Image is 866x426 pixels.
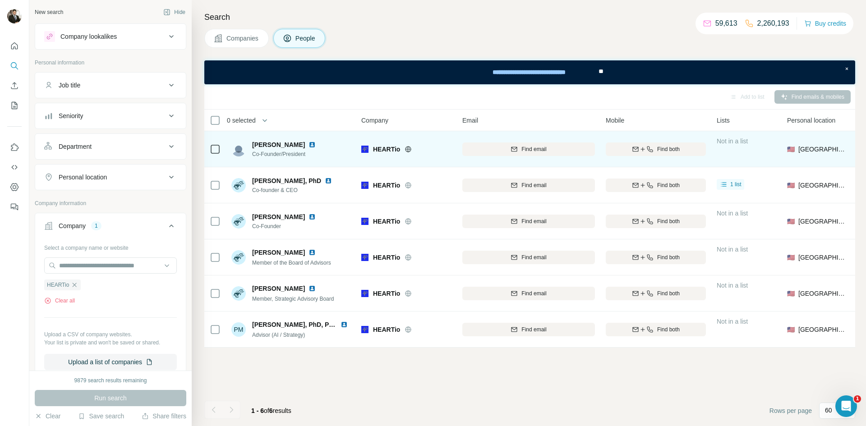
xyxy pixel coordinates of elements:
[787,325,795,334] span: 🇺🇸
[309,141,316,148] img: LinkedIn logo
[231,214,246,229] img: Avatar
[231,142,246,156] img: Avatar
[521,217,546,225] span: Find email
[787,116,835,125] span: Personal location
[227,116,256,125] span: 0 selected
[361,290,369,297] img: Logo of HEARTio
[35,26,186,47] button: Company lookalikes
[252,176,321,185] span: [PERSON_NAME], PhD
[606,323,706,336] button: Find both
[657,325,680,334] span: Find both
[252,248,305,257] span: [PERSON_NAME]
[252,212,305,221] span: [PERSON_NAME]
[361,218,369,225] img: Logo of HEARTio
[787,217,795,226] span: 🇺🇸
[462,287,595,300] button: Find email
[309,285,316,292] img: LinkedIn logo
[59,173,107,182] div: Personal location
[787,289,795,298] span: 🇺🇸
[717,210,748,217] span: Not in a list
[361,254,369,261] img: Logo of HEARTio
[59,221,86,230] div: Company
[252,150,319,158] span: Co-Founder/President
[373,145,400,154] span: HEARTio
[798,217,847,226] span: [GEOGRAPHIC_DATA]
[252,284,305,293] span: [PERSON_NAME]
[361,116,388,125] span: Company
[78,412,124,421] button: Save search
[59,81,80,90] div: Job title
[44,330,177,339] p: Upload a CSV of company websites.
[757,18,789,29] p: 2,260,193
[35,8,63,16] div: New search
[7,9,22,23] img: Avatar
[521,325,546,334] span: Find email
[657,253,680,261] span: Find both
[804,17,846,30] button: Buy credits
[35,136,186,157] button: Department
[226,34,259,43] span: Companies
[341,321,348,328] img: LinkedIn logo
[264,407,269,414] span: of
[204,11,855,23] h4: Search
[35,59,186,67] p: Personal information
[44,354,177,370] button: Upload a list of companies
[657,181,680,189] span: Find both
[325,177,332,184] img: LinkedIn logo
[521,289,546,298] span: Find email
[7,78,22,94] button: Enrich CSV
[7,38,22,54] button: Quick start
[717,318,748,325] span: Not in a list
[373,217,400,226] span: HEARTio
[798,145,847,154] span: [GEOGRAPHIC_DATA]
[35,199,186,207] p: Company information
[606,251,706,264] button: Find both
[35,412,60,421] button: Clear
[157,5,192,19] button: Hide
[251,407,264,414] span: 1 - 6
[309,213,316,220] img: LinkedIn logo
[521,181,546,189] span: Find email
[252,296,334,302] span: Member, Strategic Advisory Board
[798,181,847,190] span: [GEOGRAPHIC_DATA]
[798,325,847,334] span: [GEOGRAPHIC_DATA]
[309,249,316,256] img: LinkedIn logo
[462,323,595,336] button: Find email
[787,181,795,190] span: 🇺🇸
[204,60,855,84] iframe: Banner
[657,289,680,298] span: Find both
[91,222,101,230] div: 1
[252,186,336,194] span: Co-founder & CEO
[462,116,478,125] span: Email
[606,287,706,300] button: Find both
[252,332,305,338] span: Advisor (AI / Strategy)
[251,407,291,414] span: results
[825,406,832,415] p: 60
[252,260,331,266] span: Member of the Board of Advisors
[373,253,400,262] span: HEARTio
[657,145,680,153] span: Find both
[373,289,400,298] span: HEARTio
[231,322,246,337] div: PM
[74,376,147,385] div: 9879 search results remaining
[462,251,595,264] button: Find email
[59,142,92,151] div: Department
[730,180,742,188] span: 1 list
[252,222,319,230] span: Co-Founder
[44,240,177,252] div: Select a company name or website
[854,395,861,403] span: 1
[59,111,83,120] div: Seniority
[7,179,22,195] button: Dashboard
[835,395,857,417] iframe: Intercom live chat
[361,182,369,189] img: Logo of HEARTio
[7,199,22,215] button: Feedback
[231,250,246,265] img: Avatar
[7,97,22,114] button: My lists
[7,58,22,74] button: Search
[769,406,812,415] span: Rows per page
[717,116,730,125] span: Lists
[7,159,22,175] button: Use Surfe API
[142,412,186,421] button: Share filters
[252,321,338,328] span: [PERSON_NAME], PhD, PMP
